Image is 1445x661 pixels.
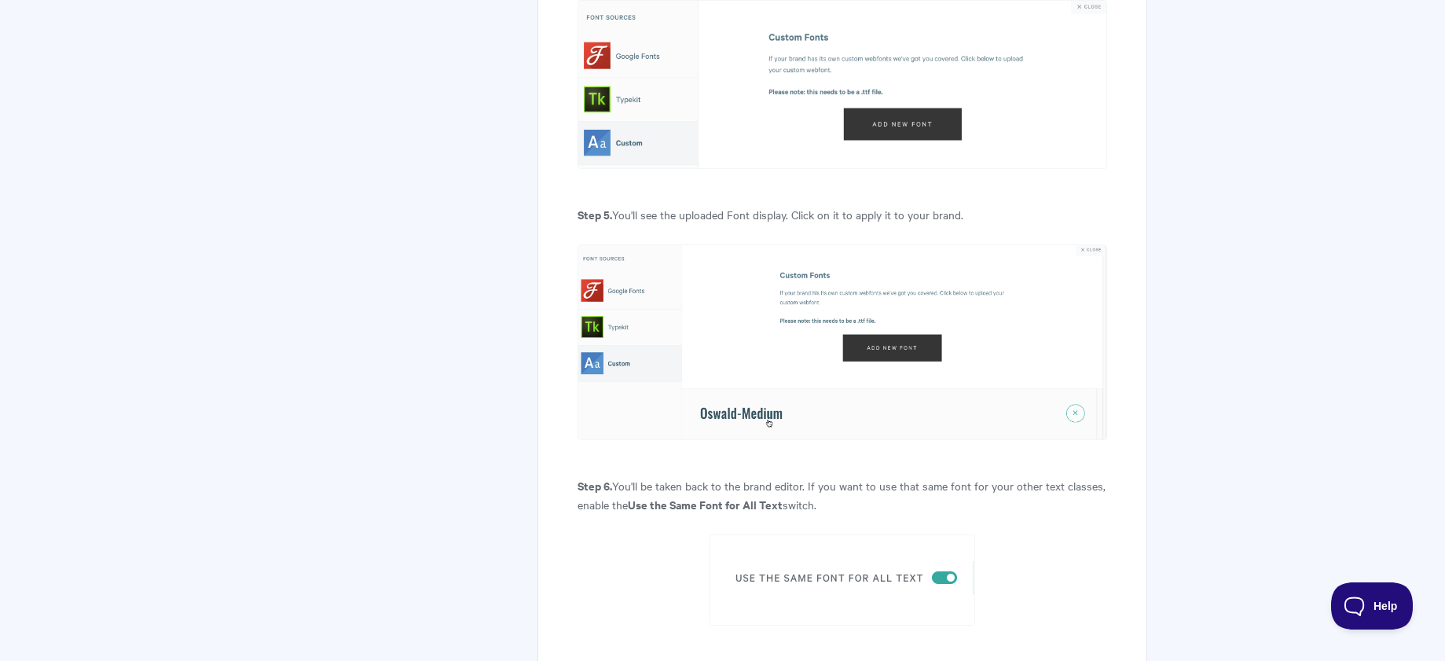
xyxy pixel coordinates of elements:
img: Custom font settings showing a new font file, "Oswald-Medium," uploaded. [578,244,1106,441]
strong: Step 6. [578,477,612,494]
img: Switch in the font settings that applies the same font to all 3 text classes [709,534,975,626]
strong: Use the Same Font for All Text [628,496,783,512]
p: You'll be taken back to the brand editor. If you want to use that same font for your other text c... [578,476,1106,514]
p: You'll see the uploaded Font display. Click on it to apply it to your brand. [578,205,1106,224]
strong: Step 5. [578,206,612,222]
iframe: Toggle Customer Support [1331,582,1414,630]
